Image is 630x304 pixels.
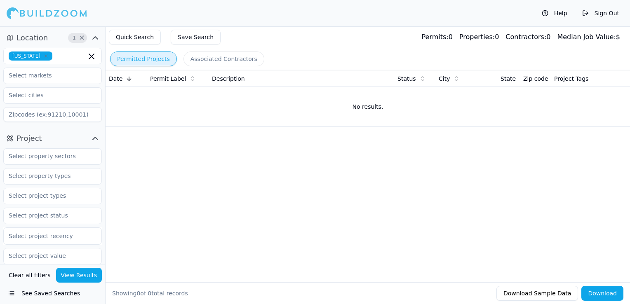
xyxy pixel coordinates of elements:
[4,168,91,183] input: Select property types
[397,75,416,83] span: Status
[212,75,245,83] span: Description
[16,133,42,144] span: Project
[9,51,52,61] span: [US_STATE]
[421,33,448,41] span: Permits:
[110,51,177,66] button: Permitted Projects
[3,286,102,301] button: See Saved Searches
[106,87,630,126] td: No results.
[496,286,578,301] button: Download Sample Data
[421,32,452,42] div: 0
[79,36,85,40] span: Clear Location filters
[70,34,78,42] span: 1
[150,75,186,83] span: Permit Label
[3,31,102,44] button: Location1Clear Location filters
[523,75,548,83] span: Zip code
[16,32,48,44] span: Location
[4,208,91,223] input: Select project status
[4,68,91,83] input: Select markets
[505,32,550,42] div: 0
[109,75,122,83] span: Date
[505,33,546,41] span: Contractors:
[183,51,264,66] button: Associated Contractors
[3,107,102,122] input: Zipcodes (ex:91210,10001)
[554,75,588,83] span: Project Tags
[112,289,188,297] div: Showing of total records
[557,33,616,41] span: Median Job Value:
[439,75,450,83] span: City
[56,268,102,283] button: View Results
[459,33,495,41] span: Properties:
[136,290,140,297] span: 0
[557,32,620,42] div: $
[4,88,91,103] input: Select cities
[501,75,516,83] span: State
[4,248,91,263] input: Select project value
[538,7,571,20] button: Help
[459,32,499,42] div: 0
[4,188,91,203] input: Select project types
[3,132,102,145] button: Project
[4,149,91,164] input: Select property sectors
[581,286,623,301] button: Download
[7,268,53,283] button: Clear all filters
[148,290,151,297] span: 0
[171,30,221,44] button: Save Search
[578,7,623,20] button: Sign Out
[109,30,161,44] button: Quick Search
